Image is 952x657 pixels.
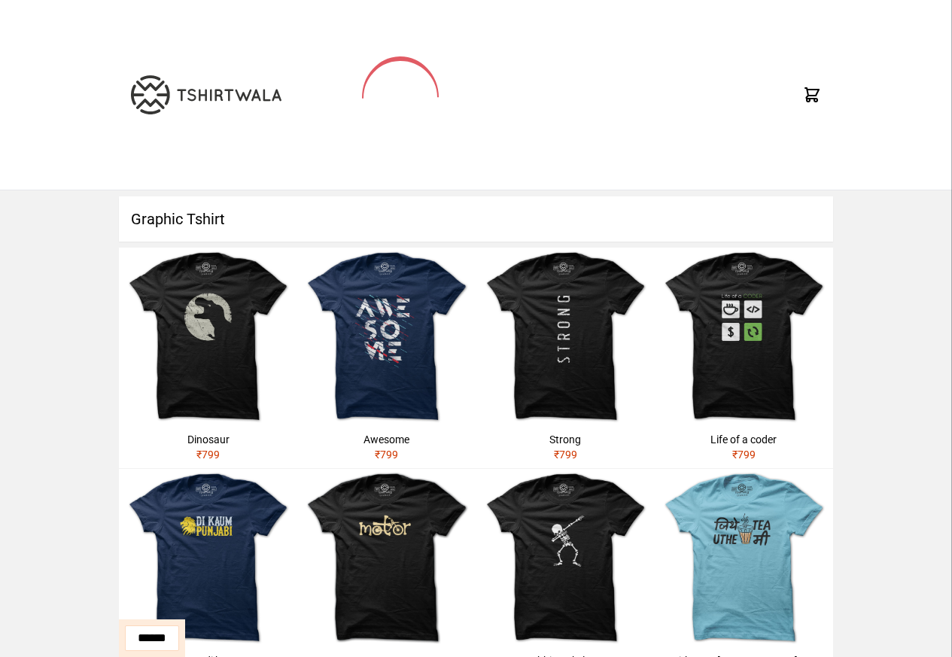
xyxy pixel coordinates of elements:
[476,469,655,647] img: skeleton-dabbing.jpg
[554,449,577,461] span: ₹ 799
[375,449,398,461] span: ₹ 799
[732,449,756,461] span: ₹ 799
[655,248,833,426] img: life-of-a-coder.jpg
[655,248,833,468] a: Life of a coder₹799
[476,248,655,468] a: Strong₹799
[482,432,649,447] div: Strong
[297,469,476,647] img: motor.jpg
[476,248,655,426] img: strong.jpg
[119,469,297,647] img: shera-di-kaum-punjabi-1.jpg
[196,449,220,461] span: ₹ 799
[125,432,291,447] div: Dinosaur
[303,432,470,447] div: Awesome
[119,248,297,426] img: dinosaur.jpg
[297,248,476,468] a: Awesome₹799
[655,469,833,647] img: jithe-tea-uthe-me.jpg
[119,248,297,468] a: Dinosaur₹799
[661,432,827,447] div: Life of a coder
[297,248,476,426] img: awesome.jpg
[119,196,833,242] h1: Graphic Tshirt
[131,75,281,114] img: TW-LOGO-400-104.png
